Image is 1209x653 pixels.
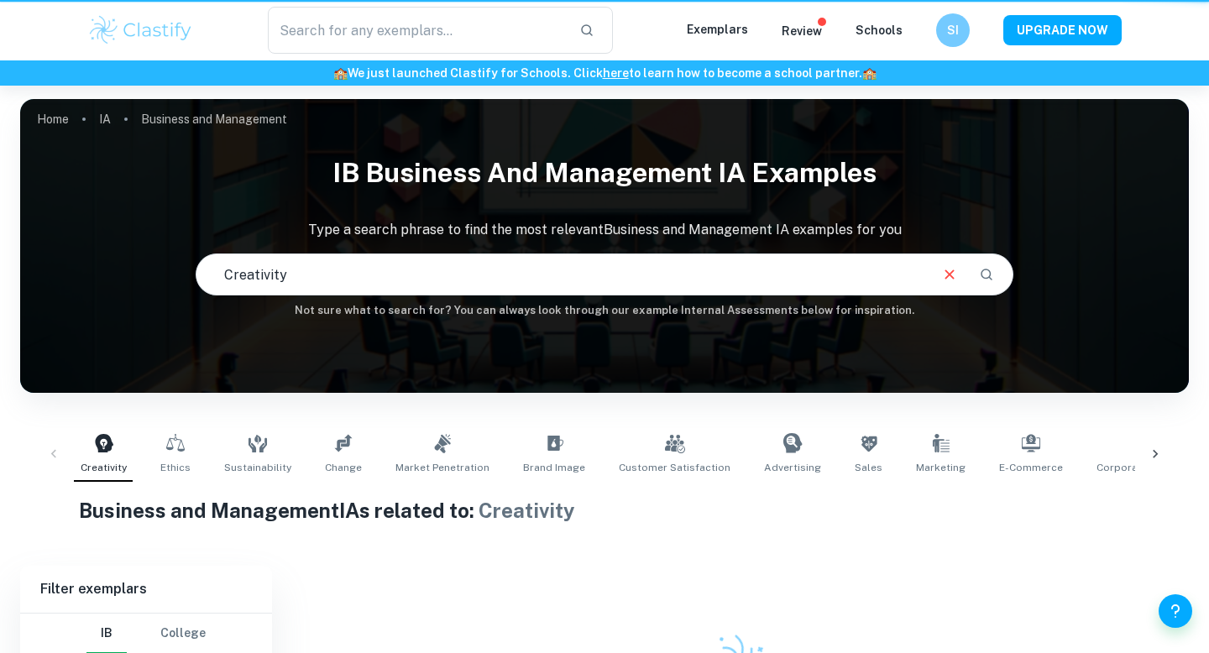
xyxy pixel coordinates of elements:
[268,7,566,54] input: Search for any exemplars...
[20,146,1189,200] h1: IB Business and Management IA examples
[1096,460,1208,475] span: Corporate Profitability
[20,220,1189,240] p: Type a search phrase to find the most relevant Business and Management IA examples for you
[20,302,1189,319] h6: Not sure what to search for? You can always look through our example Internal Assessments below f...
[619,460,730,475] span: Customer Satisfaction
[764,460,821,475] span: Advertising
[934,259,966,290] button: Clear
[160,460,191,475] span: Ethics
[87,13,194,47] img: Clastify logo
[855,460,882,475] span: Sales
[79,495,1131,525] h1: Business and Management IAs related to:
[944,21,963,39] h6: SI
[687,20,748,39] p: Exemplars
[479,499,575,522] span: Creativity
[972,260,1001,289] button: Search
[99,107,111,131] a: IA
[3,64,1206,82] h6: We just launched Clastify for Schools. Click to learn how to become a school partner.
[20,566,272,613] h6: Filter exemplars
[1159,594,1192,628] button: Help and Feedback
[333,66,348,80] span: 🏫
[1003,15,1122,45] button: UPGRADE NOW
[141,110,287,128] p: Business and Management
[603,66,629,80] a: here
[782,22,822,40] p: Review
[936,13,970,47] button: SI
[523,460,585,475] span: Brand Image
[856,24,903,37] a: Schools
[325,460,362,475] span: Change
[37,107,69,131] a: Home
[196,251,927,298] input: E.g. tech company expansion, marketing strategies, motivation theories...
[862,66,877,80] span: 🏫
[999,460,1063,475] span: E-commerce
[81,460,127,475] span: Creativity
[395,460,489,475] span: Market Penetration
[224,460,291,475] span: Sustainability
[916,460,966,475] span: Marketing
